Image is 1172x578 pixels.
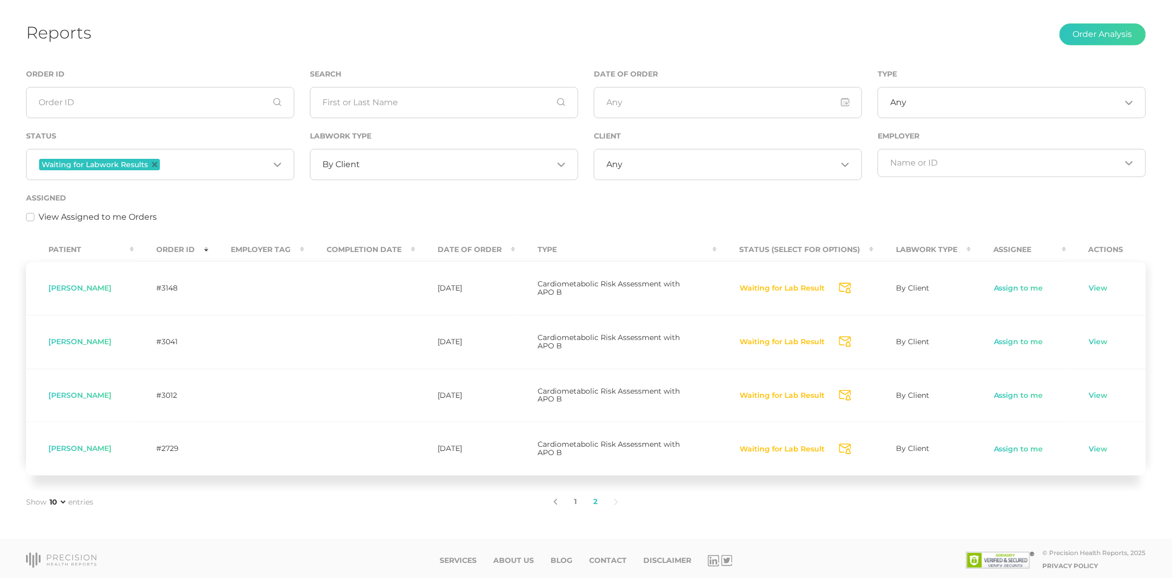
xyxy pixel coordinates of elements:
[26,149,294,180] div: Search for option
[594,87,862,118] input: Any
[891,158,1121,168] input: Search for option
[538,333,680,350] span: Cardiometabolic Risk Assessment with APO B
[896,444,929,453] span: By Client
[47,497,67,507] select: Showentries
[589,556,627,565] a: Contact
[134,369,208,422] td: #3012
[26,70,65,79] label: Order ID
[878,149,1146,177] div: Search for option
[538,386,680,404] span: Cardiometabolic Risk Assessment with APO B
[134,315,208,369] td: #3041
[538,439,680,457] span: Cardiometabolic Risk Assessment with APO B
[440,556,477,565] a: Services
[415,422,515,475] td: [DATE]
[515,238,717,261] th: Type : activate to sort column ascending
[26,497,93,508] label: Show entries
[1059,23,1146,45] button: Order Analysis
[1089,283,1108,294] a: View
[26,22,91,43] h1: Reports
[48,337,111,346] span: [PERSON_NAME]
[739,391,825,401] button: Waiting for Lab Result
[907,97,1121,108] input: Search for option
[896,391,929,400] span: By Client
[607,159,623,170] span: Any
[717,238,874,261] th: Status (Select for Options) : activate to sort column ascending
[360,159,553,170] input: Search for option
[323,159,360,170] span: By Client
[415,261,515,315] td: [DATE]
[415,238,515,261] th: Date Of Order : activate to sort column ascending
[208,238,304,261] th: Employer Tag : activate to sort column ascending
[134,238,208,261] th: Order ID : activate to sort column ascending
[878,70,897,79] label: Type
[162,158,269,171] input: Search for option
[566,491,585,513] a: 1
[1043,549,1146,557] div: © Precision Health Reports, 2025
[538,279,680,297] span: Cardiometabolic Risk Assessment with APO B
[594,132,621,141] label: Client
[152,162,157,167] button: Deselect Waiting for Labwork Results
[1043,562,1099,570] a: Privacy Policy
[739,283,825,294] button: Waiting for Lab Result
[26,87,294,118] input: Order ID
[739,444,825,455] button: Waiting for Lab Result
[1089,337,1108,347] a: View
[643,556,691,565] a: Disclaimer
[1066,238,1146,261] th: Actions
[839,390,851,401] svg: Send Notification
[623,159,837,170] input: Search for option
[304,238,415,261] th: Completion Date : activate to sort column ascending
[48,391,111,400] span: [PERSON_NAME]
[874,238,971,261] th: Labwork Type : activate to sort column ascending
[839,283,851,294] svg: Send Notification
[415,369,515,422] td: [DATE]
[971,238,1066,261] th: Assignee : activate to sort column ascending
[966,552,1034,569] img: SSL site seal - click to verify
[134,422,208,475] td: #2729
[134,261,208,315] td: #3148
[896,283,929,293] span: By Client
[415,315,515,369] td: [DATE]
[310,87,578,118] input: First or Last Name
[891,97,907,108] span: Any
[993,444,1044,455] a: Assign to me
[878,132,919,141] label: Employer
[310,149,578,180] div: Search for option
[594,70,658,79] label: Date of Order
[839,444,851,455] svg: Send Notification
[551,556,572,565] a: Blog
[39,211,157,223] label: View Assigned to me Orders
[1089,391,1108,401] a: View
[310,70,341,79] label: Search
[993,283,1044,294] a: Assign to me
[26,132,56,141] label: Status
[310,132,371,141] label: Labwork Type
[896,337,929,346] span: By Client
[1089,444,1108,455] a: View
[26,194,66,203] label: Assigned
[993,391,1044,401] a: Assign to me
[26,238,134,261] th: Patient : activate to sort column ascending
[48,444,111,453] span: [PERSON_NAME]
[739,337,825,347] button: Waiting for Lab Result
[993,337,1044,347] a: Assign to me
[878,87,1146,118] div: Search for option
[839,336,851,347] svg: Send Notification
[493,556,534,565] a: About Us
[48,283,111,293] span: [PERSON_NAME]
[42,161,148,168] span: Waiting for Labwork Results
[594,149,862,180] div: Search for option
